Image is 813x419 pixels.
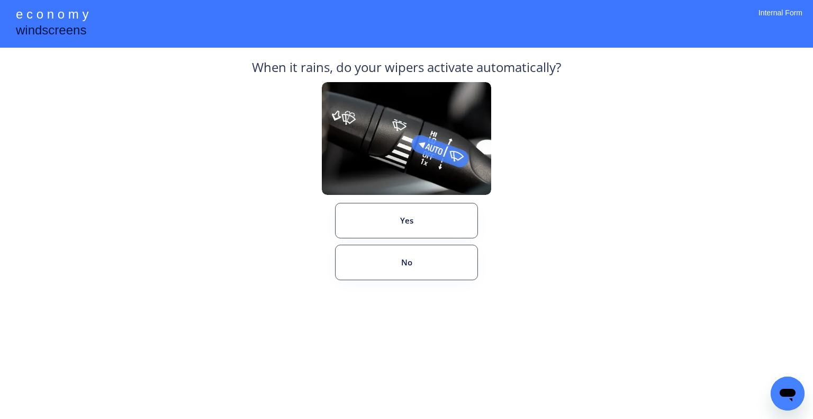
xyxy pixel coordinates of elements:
div: Internal Form [758,8,802,32]
div: e c o n o m y [16,5,88,25]
div: windscreens [16,21,86,42]
button: No [335,245,478,280]
iframe: Button to launch messaging window [771,377,805,411]
button: Yes [335,203,478,238]
div: When it rains, do your wipers activate automatically? [252,58,561,82]
img: Rain%20Sensor%20Example.png [322,82,491,195]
